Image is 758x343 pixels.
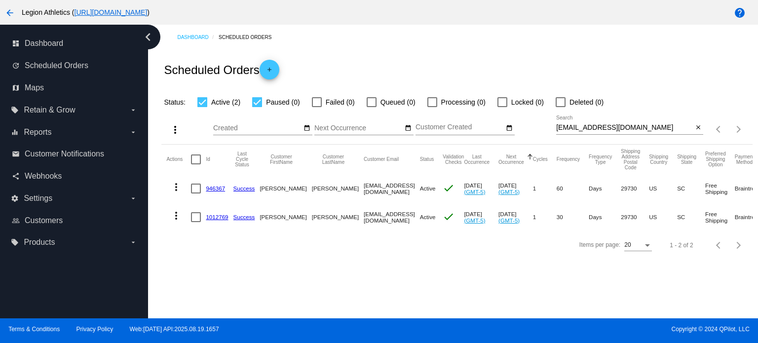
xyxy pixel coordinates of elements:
i: dashboard [12,39,20,47]
mat-cell: 60 [557,174,589,203]
a: update Scheduled Orders [12,58,137,74]
mat-cell: 1 [533,174,557,203]
mat-icon: close [695,124,702,132]
mat-cell: Days [589,203,621,231]
mat-cell: [DATE] [464,203,498,231]
mat-header-cell: Actions [166,145,191,174]
mat-icon: date_range [405,124,412,132]
span: Reports [24,128,51,137]
mat-cell: [DATE] [498,174,533,203]
a: (GMT-5) [464,217,485,224]
span: 20 [624,241,631,248]
span: Active [420,185,436,191]
span: Webhooks [25,172,62,181]
a: Dashboard [177,30,219,45]
span: Paused (0) [266,96,300,108]
span: Failed (0) [326,96,355,108]
span: Dashboard [25,39,63,48]
mat-cell: Free Shipping [705,203,735,231]
button: Change sorting for LastProcessingCycleId [233,151,251,167]
mat-cell: 29730 [621,174,649,203]
span: Queued (0) [380,96,416,108]
mat-cell: [DATE] [498,203,533,231]
button: Change sorting for CustomerEmail [364,156,399,162]
button: Clear [693,123,703,133]
i: settings [11,194,19,202]
span: Deleted (0) [569,96,604,108]
i: arrow_drop_down [129,238,137,246]
i: arrow_drop_down [129,194,137,202]
button: Change sorting for FrequencyType [589,154,612,165]
mat-icon: add [264,66,275,78]
a: Success [233,185,255,191]
button: Change sorting for NextOccurrenceUtc [498,154,524,165]
span: Processing (0) [441,96,486,108]
span: Scheduled Orders [25,61,88,70]
button: Previous page [709,235,729,255]
mat-icon: date_range [506,124,513,132]
span: Legion Athletics ( ) [22,8,150,16]
button: Change sorting for Cycles [533,156,548,162]
a: Privacy Policy [76,326,114,333]
mat-cell: [PERSON_NAME] [260,203,311,231]
a: (GMT-5) [464,189,485,195]
input: Customer Created [416,124,504,132]
mat-cell: US [649,203,677,231]
a: (GMT-5) [498,217,520,224]
i: local_offer [11,238,19,246]
div: 1 - 2 of 2 [670,242,693,249]
mat-header-cell: Validation Checks [443,145,464,174]
a: Terms & Conditions [8,326,60,333]
span: Products [24,238,55,247]
mat-cell: [PERSON_NAME] [312,203,364,231]
i: local_offer [11,106,19,114]
mat-icon: more_vert [169,124,181,136]
a: Web:[DATE] API:2025.08.19.1657 [130,326,219,333]
mat-cell: 1 [533,203,557,231]
mat-cell: US [649,174,677,203]
span: Locked (0) [511,96,544,108]
button: Change sorting for PreferredShippingOption [705,151,726,167]
a: [URL][DOMAIN_NAME] [75,8,148,16]
button: Change sorting for Status [420,156,434,162]
mat-icon: check [443,211,455,223]
i: email [12,150,20,158]
button: Previous page [709,119,729,139]
mat-cell: SC [677,174,705,203]
button: Change sorting for PaymentMethod.Type [735,154,754,165]
input: Search [556,124,693,132]
mat-icon: help [734,7,746,19]
span: Copyright © 2024 QPilot, LLC [387,326,750,333]
button: Change sorting for CustomerFirstName [260,154,303,165]
mat-cell: 30 [557,203,589,231]
a: Scheduled Orders [219,30,280,45]
input: Created [213,124,302,132]
mat-icon: date_range [303,124,310,132]
button: Change sorting for Id [206,156,210,162]
a: (GMT-5) [498,189,520,195]
mat-icon: more_vert [170,210,182,222]
span: Status: [164,98,186,106]
button: Change sorting for ShippingState [677,154,696,165]
button: Change sorting for CustomerLastName [312,154,355,165]
mat-cell: [EMAIL_ADDRESS][DOMAIN_NAME] [364,174,420,203]
i: arrow_drop_down [129,106,137,114]
i: share [12,172,20,180]
div: Items per page: [579,241,620,248]
span: Maps [25,83,44,92]
a: email Customer Notifications [12,146,137,162]
span: Active [420,214,436,220]
button: Next page [729,235,749,255]
mat-cell: [EMAIL_ADDRESS][DOMAIN_NAME] [364,203,420,231]
mat-icon: arrow_back [4,7,16,19]
i: arrow_drop_down [129,128,137,136]
button: Change sorting for ShippingCountry [649,154,668,165]
span: Customers [25,216,63,225]
a: people_outline Customers [12,213,137,229]
span: Customer Notifications [25,150,104,158]
mat-cell: [PERSON_NAME] [260,174,311,203]
i: people_outline [12,217,20,225]
a: 946367 [206,185,225,191]
i: equalizer [11,128,19,136]
a: dashboard Dashboard [12,36,137,51]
